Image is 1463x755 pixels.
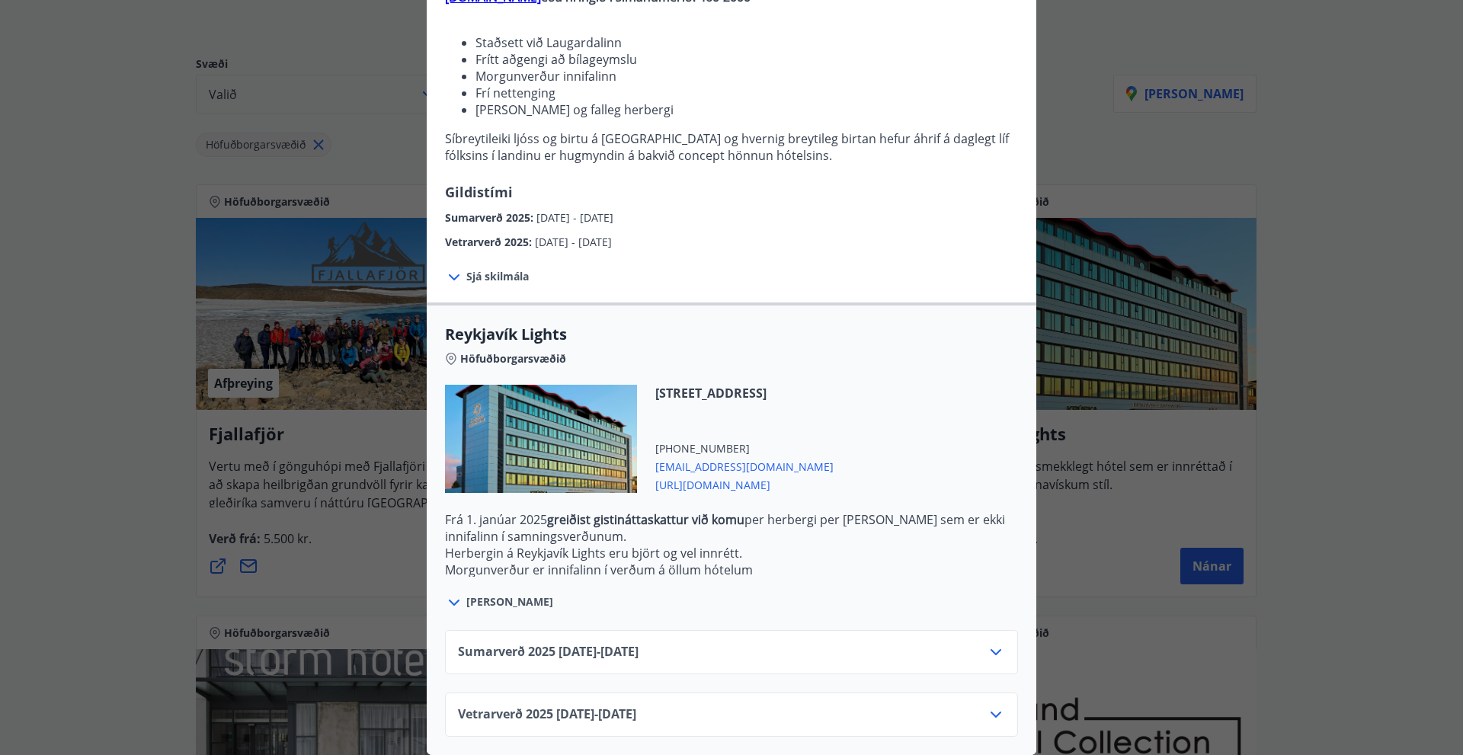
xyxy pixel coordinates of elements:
[445,324,1018,345] span: Reykjavík Lights
[475,101,1018,118] li: [PERSON_NAME] og falleg herbergi
[655,441,834,456] span: [PHONE_NUMBER]
[475,85,1018,101] li: Frí nettenging
[655,475,834,493] span: [URL][DOMAIN_NAME]
[475,68,1018,85] li: Morgunverður innifalinn
[445,511,1018,545] p: Frá 1. janúar 2025 per herbergi per [PERSON_NAME] sem er ekki innifalinn í samningsverðunum.
[535,235,612,249] span: [DATE] - [DATE]
[466,269,529,284] span: Sjá skilmála
[445,210,536,225] span: Sumarverð 2025 :
[445,545,1018,561] p: Herbergin á Reykjavík Lights eru björt og vel innrétt.
[475,51,1018,68] li: Frítt aðgengi að bílageymslu
[475,34,1018,51] li: Staðsett við Laugardalinn
[445,183,513,201] span: Gildistími
[655,456,834,475] span: [EMAIL_ADDRESS][DOMAIN_NAME]
[536,210,613,225] span: [DATE] - [DATE]
[655,385,834,401] span: [STREET_ADDRESS]
[460,351,566,366] span: Höfuðborgarsvæðið
[547,511,744,528] strong: greiðist gistináttaskattur við komu
[445,235,535,249] span: Vetrarverð 2025 :
[445,130,1018,164] p: Síbreytileiki ljóss og birtu á [GEOGRAPHIC_DATA] og hvernig breytileg birtan hefur áhrif á dagleg...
